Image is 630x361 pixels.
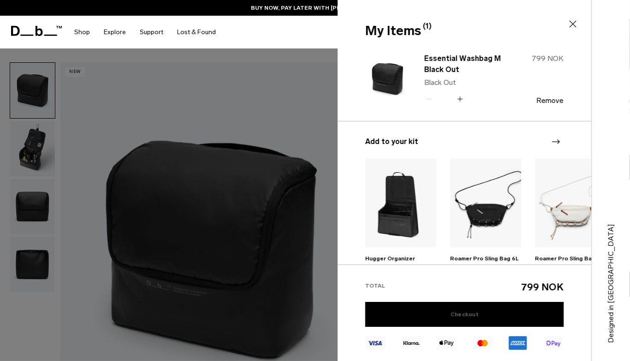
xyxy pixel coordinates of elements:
a: Lost & Found [177,16,216,48]
a: Roamer Pro Sling Bag 6L [450,255,519,262]
img: Hugger Organizer Black Out [365,158,436,247]
p: Designed in [GEOGRAPHIC_DATA] [606,205,617,343]
a: Explore [104,16,126,48]
p: Black Out [424,77,505,88]
span: 799 NOK [521,281,564,293]
span: Total [365,283,385,289]
a: Hugger Organizer [365,255,415,262]
img: Roamer Pro Sling Bag 6L Charcoal Grey [450,158,521,247]
span: 799 NOK [532,54,564,63]
a: Essential Washbag M Black Out [424,53,505,75]
nav: Main Navigation [67,16,223,48]
button: Remove [536,96,564,105]
a: Roamer Pro Sling Bag 6L [535,255,604,262]
img: Roamer Pro Sling Bag 6L Oatmilk [535,158,606,247]
div: Next slide [549,132,562,152]
img: Essential Washbag M Black Out - Black Out [365,52,410,106]
div: My Items [365,21,562,41]
a: Checkout [365,302,564,327]
a: BUY NOW, PAY LATER WITH [PERSON_NAME] [251,4,380,12]
h3: Add to your kit [365,136,564,147]
a: Shop [74,16,90,48]
span: (1) [423,21,432,32]
a: Support [140,16,163,48]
